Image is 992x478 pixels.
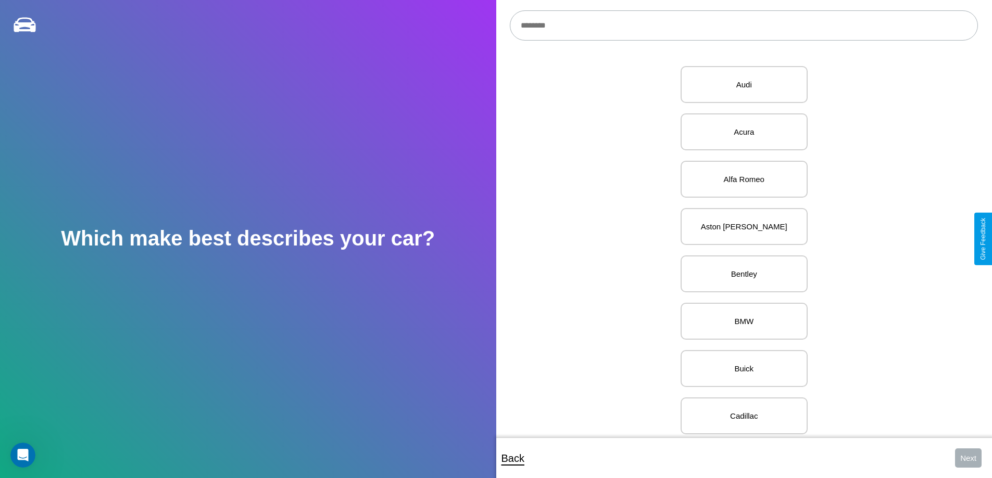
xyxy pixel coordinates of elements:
[955,448,982,468] button: Next
[10,443,35,468] iframe: Intercom live chat
[692,219,796,234] p: Aston [PERSON_NAME]
[501,449,524,468] p: Back
[692,172,796,186] p: Alfa Romeo
[692,125,796,139] p: Acura
[692,409,796,423] p: Cadillac
[61,227,435,250] h2: Which make best describes your car?
[692,77,796,92] p: Audi
[692,314,796,328] p: BMW
[692,361,796,376] p: Buick
[980,218,987,260] div: Give Feedback
[692,267,796,281] p: Bentley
